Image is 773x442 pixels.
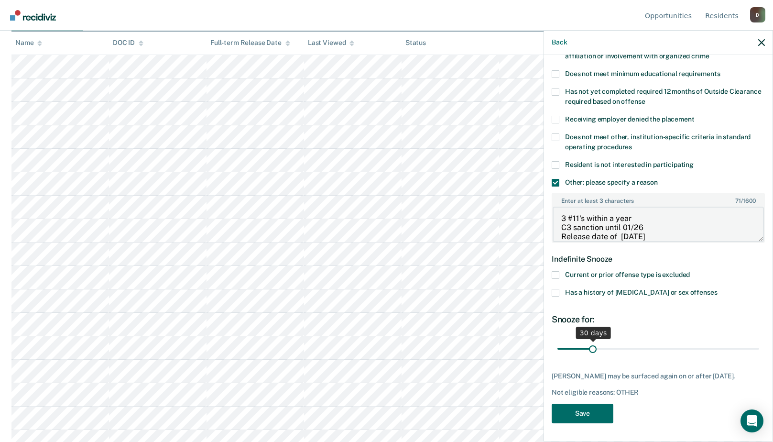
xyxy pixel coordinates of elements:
[750,7,765,22] div: D
[553,207,764,242] textarea: 3 #11's within a year C3 sanction until 01/26 Release date of [DATE]
[210,39,290,47] div: Full-term Release Date
[552,404,613,423] button: Save
[10,10,56,21] img: Recidiviz
[565,288,717,296] span: Has a history of [MEDICAL_DATA] or sex offenses
[565,88,761,105] span: Has not yet completed required 12 months of Outside Clearance required based on offense
[15,39,42,47] div: Name
[735,198,755,204] span: / 1600
[576,327,611,339] div: 30 days
[552,388,765,397] div: Not eligible reasons: OTHER
[552,314,765,325] div: Snooze for:
[113,39,143,47] div: DOC ID
[308,39,354,47] div: Last Viewed
[565,161,694,168] span: Resident is not interested in participating
[552,38,567,46] button: Back
[565,133,751,151] span: Does not meet other, institution-specific criteria in standard operating procedures
[565,70,720,77] span: Does not meet minimum educational requirements
[750,7,765,22] button: Profile dropdown button
[565,271,690,278] span: Current or prior offense type is excluded
[552,372,765,380] div: [PERSON_NAME] may be surfaced again on or after [DATE].
[405,39,426,47] div: Status
[565,115,695,123] span: Receiving employer denied the placement
[565,178,658,186] span: Other: please specify a reason
[553,194,764,204] label: Enter at least 3 characters
[552,247,765,271] div: Indefinite Snooze
[740,409,763,432] div: Open Intercom Messenger
[735,198,741,204] span: 71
